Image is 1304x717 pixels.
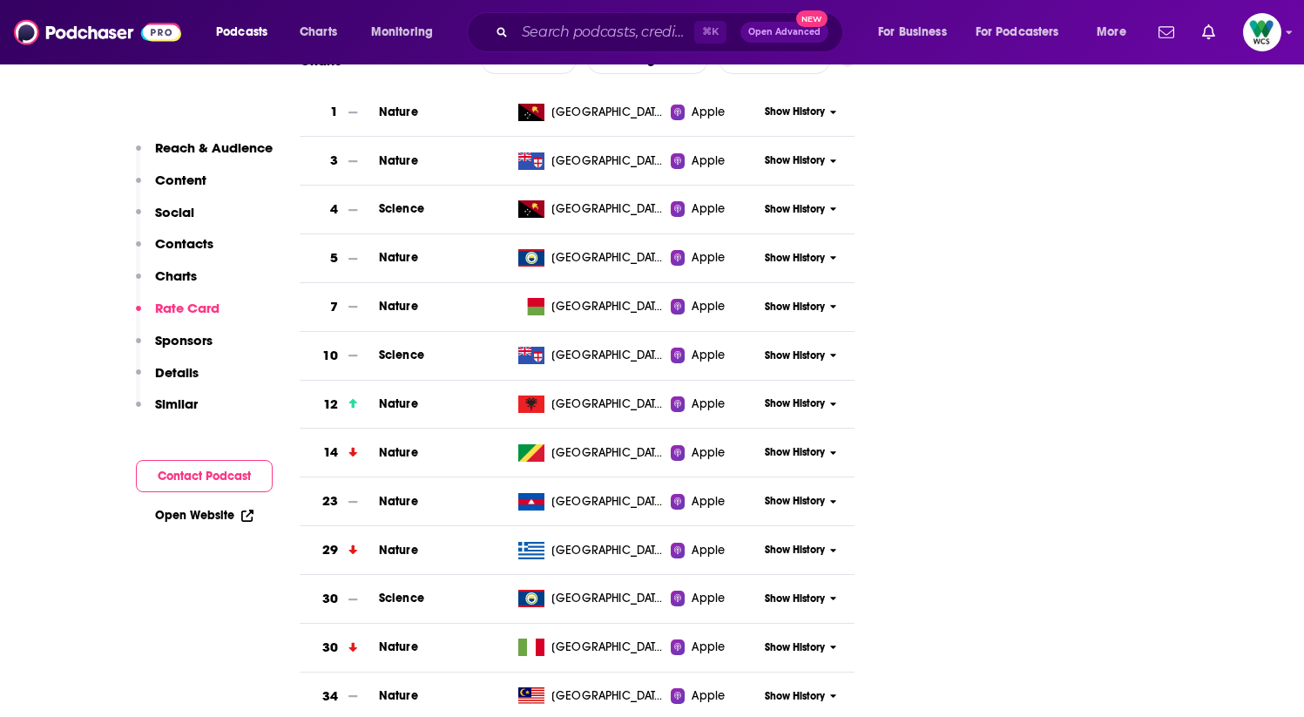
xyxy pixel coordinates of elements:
[759,640,842,655] button: Show History
[551,104,665,121] span: Papua New Guinea
[300,88,379,136] a: 1
[155,204,194,220] p: Social
[330,200,338,220] h3: 4
[379,348,424,362] span: Science
[878,20,947,44] span: For Business
[155,332,213,348] p: Sponsors
[511,249,671,267] a: [GEOGRAPHIC_DATA]
[379,299,418,314] a: Nature
[379,153,418,168] a: Nature
[692,590,725,607] span: Apple
[379,591,424,605] span: Science
[330,151,338,171] h3: 3
[759,689,842,704] button: Show History
[322,638,338,658] h3: 30
[155,300,220,316] p: Rate Card
[551,444,665,462] span: Congo
[765,348,825,363] span: Show History
[765,396,825,411] span: Show History
[379,543,418,558] span: Nature
[204,18,290,46] button: open menu
[379,494,418,509] a: Nature
[692,298,725,315] span: Apple
[719,46,831,74] h2: Countries
[671,687,759,705] a: Apple
[1243,13,1281,51] img: User Profile
[692,249,725,267] span: Apple
[692,542,725,559] span: Apple
[692,104,725,121] span: Apple
[288,18,348,46] a: Charts
[511,444,671,462] a: [GEOGRAPHIC_DATA]
[136,300,220,332] button: Rate Card
[14,16,181,49] img: Podchaser - Follow, Share and Rate Podcasts
[136,267,197,300] button: Charts
[136,364,199,396] button: Details
[511,396,671,413] a: [GEOGRAPHIC_DATA]
[155,172,206,188] p: Content
[379,639,418,654] a: Nature
[379,201,424,216] a: Science
[671,590,759,607] a: Apple
[964,18,1084,46] button: open menu
[323,443,338,463] h3: 14
[551,687,665,705] span: Malaysia
[551,249,665,267] span: Belize
[155,235,213,252] p: Contacts
[551,590,665,607] span: Belize
[671,542,759,559] a: Apple
[765,251,825,266] span: Show History
[511,347,671,364] a: [GEOGRAPHIC_DATA]
[379,396,418,411] a: Nature
[551,493,665,511] span: Cambodia
[759,105,842,119] button: Show History
[155,139,273,156] p: Reach & Audience
[587,46,708,74] button: open menu
[765,300,825,315] span: Show History
[692,396,725,413] span: Apple
[866,18,969,46] button: open menu
[551,152,665,170] span: Fiji
[692,347,725,364] span: Apple
[759,348,842,363] button: Show History
[671,104,759,121] a: Apple
[602,54,682,66] span: All Categories
[300,526,379,574] a: 29
[330,248,338,268] h3: 5
[1152,17,1181,47] a: Show notifications dropdown
[551,396,665,413] span: Albania
[371,20,433,44] span: Monitoring
[300,624,379,672] a: 30
[322,540,338,560] h3: 29
[300,20,337,44] span: Charts
[765,105,825,119] span: Show History
[551,298,665,315] span: Madagascar
[136,204,194,236] button: Social
[765,202,825,217] span: Show History
[671,493,759,511] a: Apple
[671,639,759,656] a: Apple
[692,152,725,170] span: Apple
[671,152,759,170] a: Apple
[511,590,671,607] a: [GEOGRAPHIC_DATA]
[671,249,759,267] a: Apple
[511,298,671,315] a: [GEOGRAPHIC_DATA]
[759,251,842,266] button: Show History
[379,105,418,119] span: Nature
[300,575,379,623] a: 30
[322,589,338,609] h3: 30
[216,20,267,44] span: Podcasts
[740,22,828,43] button: Open AdvancedNew
[300,234,379,282] a: 5
[759,153,842,168] button: Show History
[136,396,198,428] button: Similar
[155,396,198,412] p: Similar
[1243,13,1281,51] button: Show profile menu
[692,493,725,511] span: Apple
